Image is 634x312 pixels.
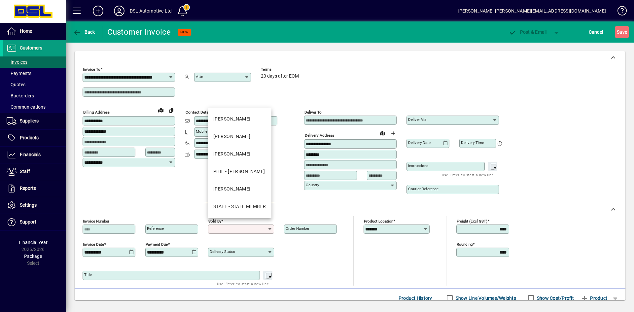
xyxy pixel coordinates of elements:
a: View on map [377,128,388,138]
span: Payments [7,71,31,76]
a: Home [3,23,66,40]
span: Product History [399,293,432,303]
span: Support [20,219,36,225]
mat-label: Delivery date [408,140,431,145]
a: View on map [156,105,166,115]
mat-option: BRENT - B G [208,110,271,128]
div: [PERSON_NAME] [213,133,251,140]
span: Communications [7,104,46,110]
button: Product [577,292,611,304]
span: Invoices [7,59,27,65]
span: Package [24,254,42,259]
div: [PERSON_NAME] [213,116,251,122]
a: Quotes [3,79,66,90]
button: Product History [396,292,435,304]
label: Show Cost/Profit [536,295,574,301]
mat-label: Freight (excl GST) [457,219,487,224]
span: Home [20,28,32,34]
mat-label: Delivery time [461,140,484,145]
mat-label: Mobile [196,129,207,134]
div: [PERSON_NAME] [PERSON_NAME][EMAIL_ADDRESS][DOMAIN_NAME] [458,6,606,16]
span: Product [581,293,607,303]
mat-label: Invoice number [83,219,109,224]
mat-label: Deliver To [304,110,322,115]
a: Settings [3,197,66,214]
mat-option: ERIC - Eric Liddington [208,145,271,163]
span: Cancel [589,27,603,37]
a: Knowledge Base [613,1,626,23]
mat-label: Attn [196,74,203,79]
mat-label: Country [306,183,319,187]
span: NEW [180,30,189,34]
span: S [617,29,619,35]
span: Settings [20,202,37,208]
span: Terms [261,67,300,72]
span: Suppliers [20,118,39,123]
mat-label: Rounding [457,242,473,247]
span: Products [20,135,39,140]
span: P [520,29,523,35]
button: Cancel [587,26,605,38]
span: 20 days after EOM [261,74,299,79]
a: Products [3,130,66,146]
label: Show Line Volumes/Weights [454,295,516,301]
button: Post & Email [505,26,550,38]
mat-label: Invoice date [83,242,104,247]
app-page-header-button: Back [66,26,102,38]
span: ave [617,27,627,37]
mat-label: Order number [286,226,309,231]
button: Copy to Delivery address [166,105,177,116]
button: Back [71,26,97,38]
a: Communications [3,101,66,113]
mat-hint: Use 'Enter' to start a new line [217,280,269,288]
a: Payments [3,68,66,79]
span: Financials [20,152,41,157]
mat-label: Product location [364,219,393,224]
a: Support [3,214,66,230]
div: [PERSON_NAME] [213,151,251,157]
button: Save [615,26,629,38]
span: Staff [20,169,30,174]
button: Choose address [388,128,398,139]
span: Backorders [7,93,34,98]
div: PHIL - [PERSON_NAME] [213,168,265,175]
button: Profile [109,5,130,17]
mat-label: Reference [147,226,164,231]
mat-hint: Use 'Enter' to start a new line [442,171,494,179]
mat-label: Payment due [146,242,168,247]
mat-option: CHRISTINE - Christine Mulholland [208,128,271,145]
div: STAFF - STAFF MEMBER [213,203,266,210]
span: Reports [20,186,36,191]
a: Staff [3,163,66,180]
div: DSL Automotive Ltd [130,6,172,16]
mat-label: Sold by [208,219,221,224]
span: Customers [20,45,42,51]
span: Financial Year [19,240,48,245]
mat-option: Scott - Scott A [208,180,271,198]
a: Financials [3,147,66,163]
span: ost & Email [509,29,547,35]
mat-label: Delivery status [210,249,235,254]
mat-label: Courier Reference [408,187,439,191]
mat-label: Instructions [408,163,428,168]
span: Quotes [7,82,25,87]
span: Back [73,29,95,35]
mat-label: Invoice To [83,67,100,72]
div: [PERSON_NAME] [213,186,251,192]
a: Backorders [3,90,66,101]
button: Add [88,5,109,17]
mat-label: Title [84,272,92,277]
mat-option: PHIL - Phil Rose [208,163,271,180]
mat-label: Deliver via [408,117,426,122]
a: Invoices [3,56,66,68]
a: Reports [3,180,66,197]
div: Customer Invoice [107,27,171,37]
mat-option: STAFF - STAFF MEMBER [208,198,271,215]
a: Suppliers [3,113,66,129]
